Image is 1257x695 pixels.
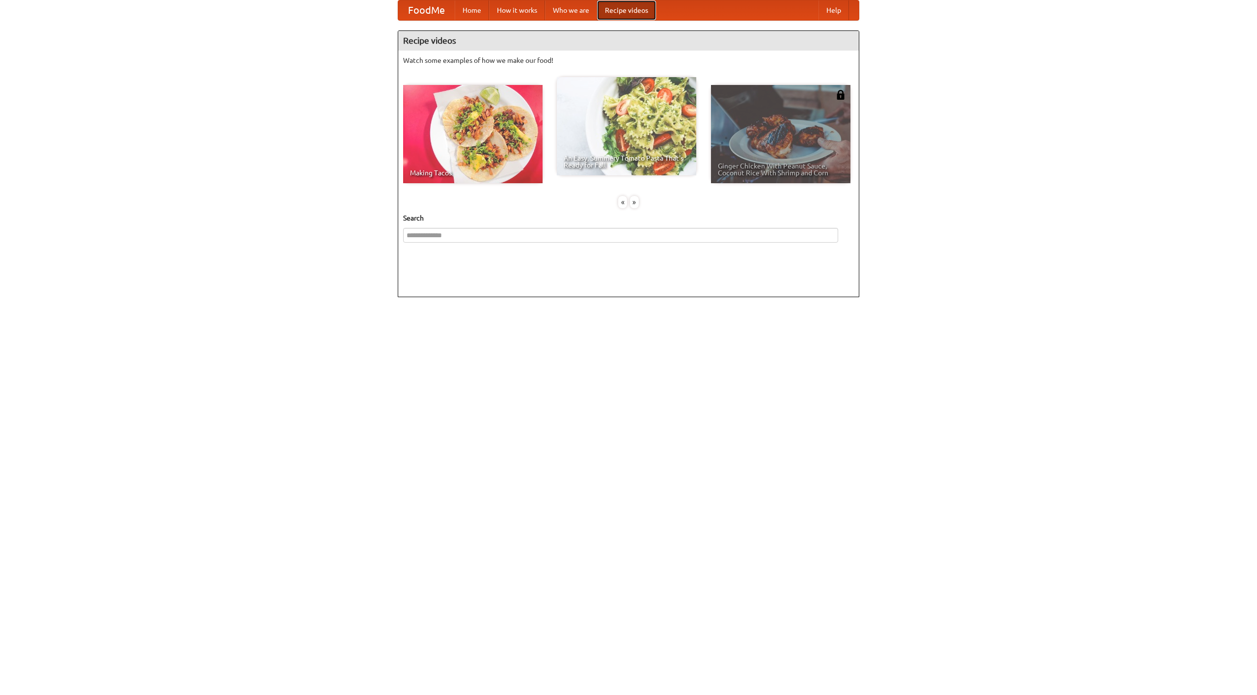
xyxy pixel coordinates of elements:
h5: Search [403,213,854,223]
h4: Recipe videos [398,31,859,51]
img: 483408.png [836,90,846,100]
a: Home [455,0,489,20]
a: How it works [489,0,545,20]
a: Help [819,0,849,20]
a: Making Tacos [403,85,543,183]
a: Who we are [545,0,597,20]
span: An Easy, Summery Tomato Pasta That's Ready for Fall [564,155,689,168]
div: » [630,196,639,208]
p: Watch some examples of how we make our food! [403,56,854,65]
span: Making Tacos [410,169,536,176]
a: FoodMe [398,0,455,20]
a: Recipe videos [597,0,656,20]
a: An Easy, Summery Tomato Pasta That's Ready for Fall [557,77,696,175]
div: « [618,196,627,208]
